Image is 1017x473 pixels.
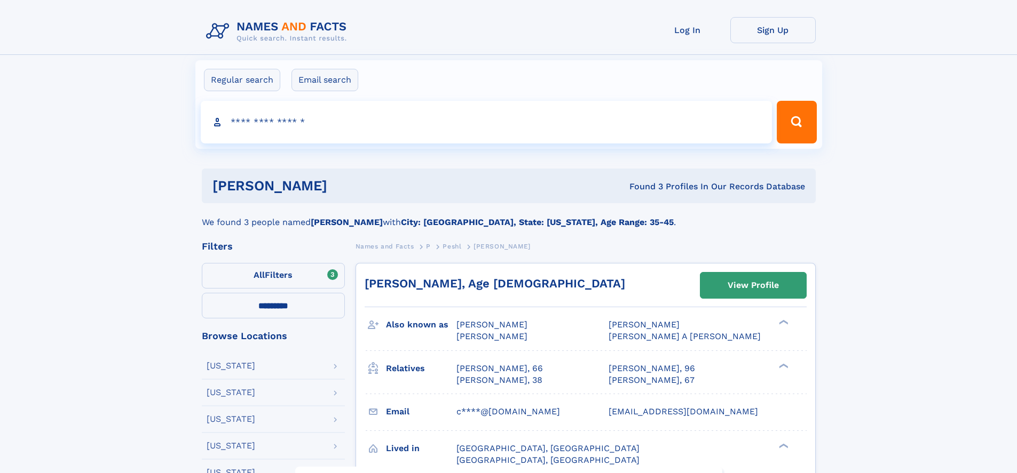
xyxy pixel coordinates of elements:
[401,217,674,227] b: City: [GEOGRAPHIC_DATA], State: [US_STATE], Age Range: 35-45
[728,273,779,298] div: View Profile
[207,415,255,423] div: [US_STATE]
[443,239,461,253] a: Peshl
[456,374,542,386] a: [PERSON_NAME], 38
[776,362,789,369] div: ❯
[204,69,280,91] label: Regular search
[609,374,695,386] a: [PERSON_NAME], 67
[474,243,531,250] span: [PERSON_NAME]
[202,242,345,251] div: Filters
[212,179,478,193] h1: [PERSON_NAME]
[426,243,431,250] span: P
[207,388,255,397] div: [US_STATE]
[456,363,543,374] a: [PERSON_NAME], 66
[456,319,527,330] span: [PERSON_NAME]
[609,406,758,416] span: [EMAIL_ADDRESS][DOMAIN_NAME]
[202,17,356,46] img: Logo Names and Facts
[311,217,383,227] b: [PERSON_NAME]
[730,17,816,43] a: Sign Up
[386,316,456,334] h3: Also known as
[645,17,730,43] a: Log In
[254,270,265,280] span: All
[456,331,527,341] span: [PERSON_NAME]
[776,319,789,326] div: ❯
[700,272,806,298] a: View Profile
[386,403,456,421] h3: Email
[356,239,414,253] a: Names and Facts
[201,101,772,143] input: search input
[207,442,255,450] div: [US_STATE]
[202,203,816,229] div: We found 3 people named with .
[609,331,761,341] span: [PERSON_NAME] A [PERSON_NAME]
[609,363,695,374] a: [PERSON_NAME], 96
[291,69,358,91] label: Email search
[776,442,789,449] div: ❯
[386,439,456,458] h3: Lived in
[202,263,345,288] label: Filters
[609,319,680,330] span: [PERSON_NAME]
[386,359,456,378] h3: Relatives
[207,362,255,370] div: [US_STATE]
[456,455,640,465] span: [GEOGRAPHIC_DATA], [GEOGRAPHIC_DATA]
[202,331,345,341] div: Browse Locations
[365,277,625,290] a: [PERSON_NAME], Age [DEMOGRAPHIC_DATA]
[777,101,816,143] button: Search Button
[426,239,431,253] a: P
[478,181,805,193] div: Found 3 Profiles In Our Records Database
[443,243,461,250] span: Peshl
[456,443,640,453] span: [GEOGRAPHIC_DATA], [GEOGRAPHIC_DATA]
